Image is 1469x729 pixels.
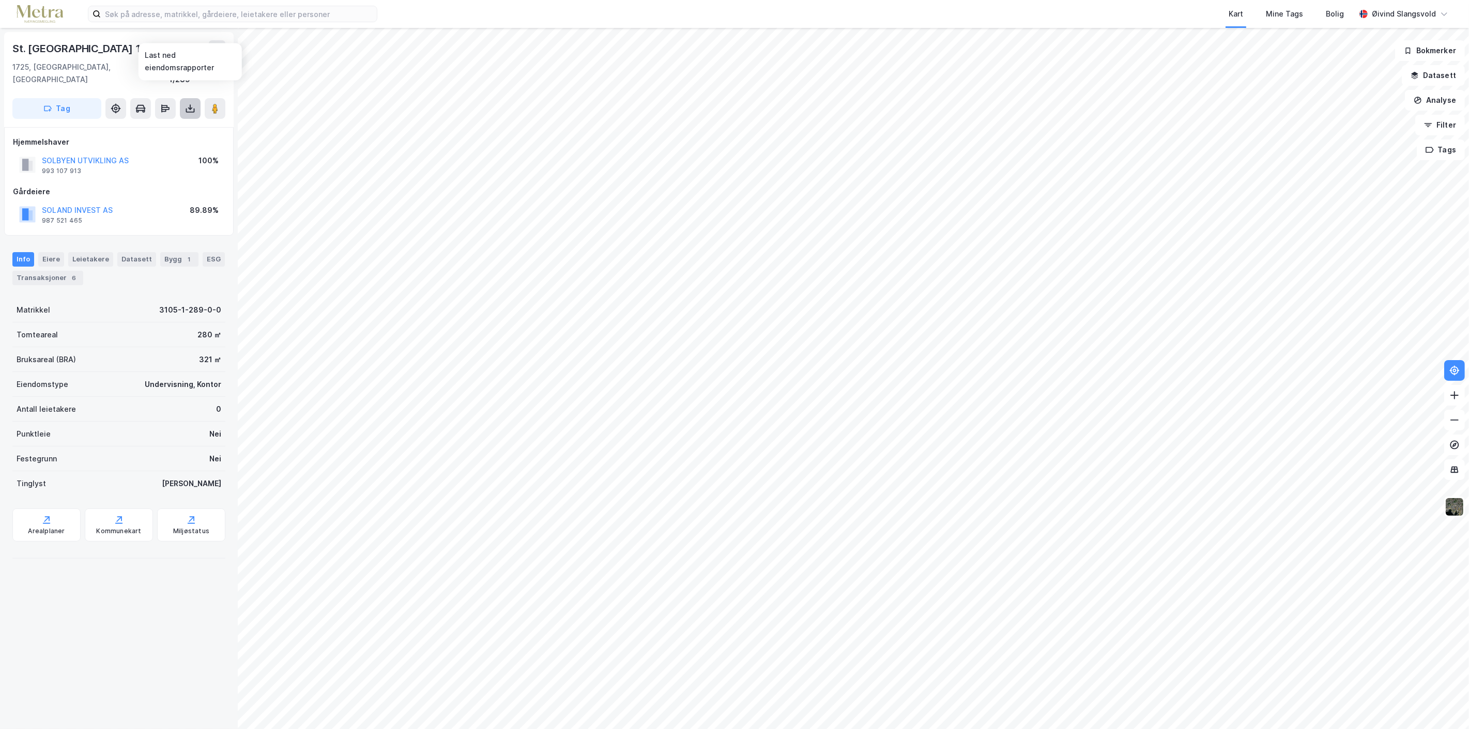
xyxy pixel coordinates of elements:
div: Nei [209,453,221,465]
div: Bruksareal (BRA) [17,353,76,366]
div: Hjemmelshaver [13,136,225,148]
button: Tag [12,98,101,119]
div: Leietakere [68,252,113,267]
img: metra-logo.256734c3b2bbffee19d4.png [17,5,63,23]
div: Festegrunn [17,453,57,465]
div: St. [GEOGRAPHIC_DATA] 131 [12,40,154,57]
div: ESG [203,252,225,267]
button: Datasett [1402,65,1465,86]
div: 89.89% [190,204,219,216]
div: 987 521 465 [42,216,82,225]
div: 6 [69,273,79,283]
div: 0 [216,403,221,415]
div: Miljøstatus [173,527,209,535]
div: Mine Tags [1266,8,1303,20]
div: Tinglyst [17,477,46,490]
div: 100% [198,154,219,167]
div: Nei [209,428,221,440]
div: Bolig [1326,8,1344,20]
button: Bokmerker [1395,40,1465,61]
div: 3105-1-289-0-0 [159,304,221,316]
div: Punktleie [17,428,51,440]
div: Matrikkel [17,304,50,316]
div: Antall leietakere [17,403,76,415]
div: 321 ㎡ [199,353,221,366]
div: Undervisning, Kontor [145,378,221,391]
iframe: Chat Widget [1417,679,1469,729]
img: 9k= [1445,497,1464,517]
div: Eiendomstype [17,378,68,391]
div: Eiere [38,252,64,267]
div: Gårdeiere [13,185,225,198]
div: Tomteareal [17,329,58,341]
input: Søk på adresse, matrikkel, gårdeiere, leietakere eller personer [101,6,377,22]
div: Kommunekart [96,527,141,535]
button: Analyse [1405,90,1465,111]
div: Info [12,252,34,267]
div: Kart [1229,8,1243,20]
div: 993 107 913 [42,167,81,175]
div: 280 ㎡ [197,329,221,341]
div: [PERSON_NAME] [162,477,221,490]
div: Bygg [160,252,198,267]
div: Arealplaner [28,527,65,535]
div: Kontrollprogram for chat [1417,679,1469,729]
button: Filter [1415,115,1465,135]
div: Datasett [117,252,156,267]
div: 1 [184,254,194,265]
div: 1725, [GEOGRAPHIC_DATA], [GEOGRAPHIC_DATA] [12,61,169,86]
button: Tags [1417,139,1465,160]
div: Øivind Slangsvold [1372,8,1436,20]
div: Transaksjoner [12,271,83,285]
div: Sarpsborg, 1/289 [169,61,225,86]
